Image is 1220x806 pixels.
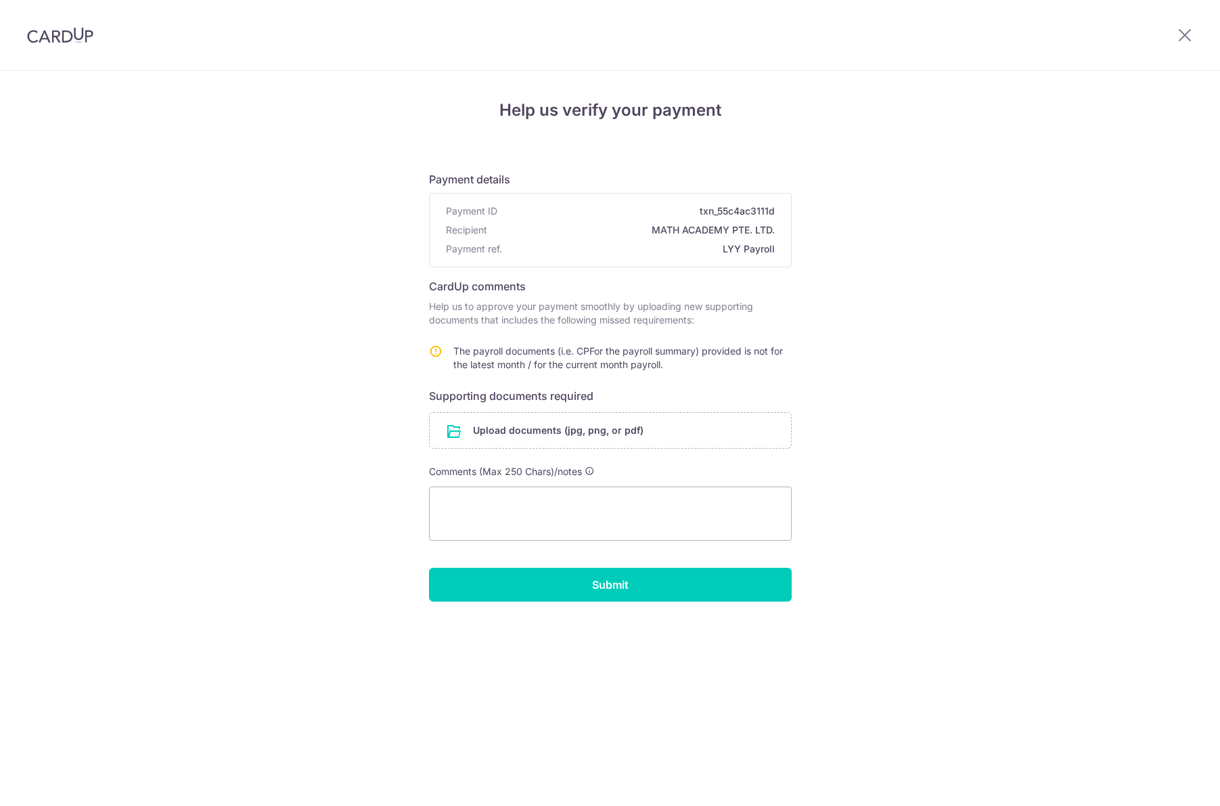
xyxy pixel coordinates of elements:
span: The payroll documents (i.e. CPFor the payroll summary) provided is not for the latest month / for... [453,345,783,370]
span: Payment ref. [446,242,502,256]
h6: Payment details [429,171,792,187]
span: Payment ID [446,204,497,218]
h4: Help us verify your payment [429,98,792,122]
h6: Supporting documents required [429,388,792,404]
span: Recipient [446,223,487,237]
div: Upload documents (jpg, png, or pdf) [429,412,792,449]
span: LYY Payroll [507,242,775,256]
span: Comments (Max 250 Chars)/notes [429,466,582,477]
input: Submit [429,568,792,602]
h6: CardUp comments [429,278,792,294]
iframe: Opens a widget where you can find more information [1133,765,1206,799]
span: MATH ACADEMY PTE. LTD. [493,223,775,237]
span: txn_55c4ac3111d [503,204,775,218]
img: CardUp [27,27,93,43]
p: Help us to approve your payment smoothly by uploading new supporting documents that includes the ... [429,300,792,327]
